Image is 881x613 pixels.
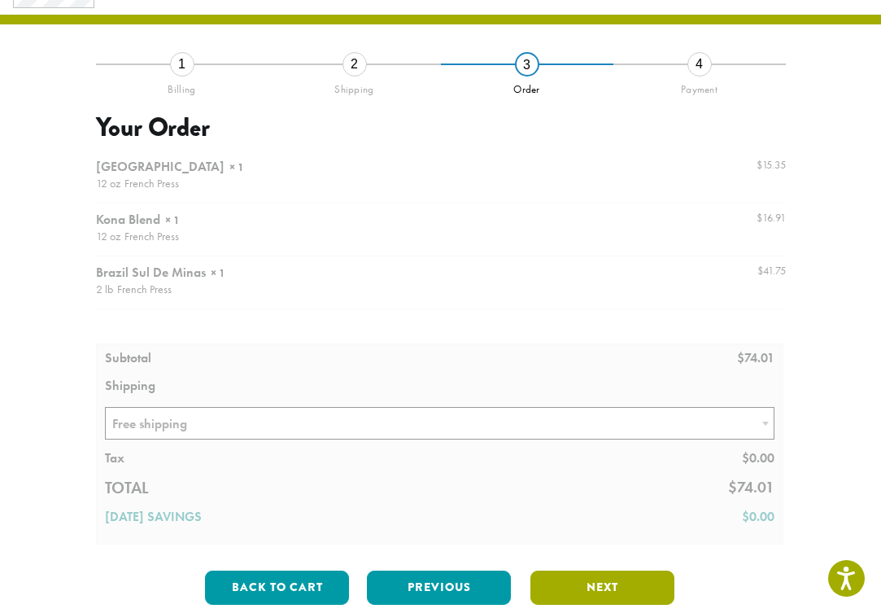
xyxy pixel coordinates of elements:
[268,77,441,96] div: Shipping
[530,571,674,605] button: Next
[96,77,268,96] div: Billing
[687,52,712,77] div: 4
[367,571,511,605] button: Previous
[441,77,613,96] div: Order
[613,77,786,96] div: Payment
[205,571,349,605] button: Back to cart
[342,52,367,77] div: 2
[515,52,539,77] div: 3
[96,112,786,143] h3: Your Order
[170,52,194,77] div: 1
